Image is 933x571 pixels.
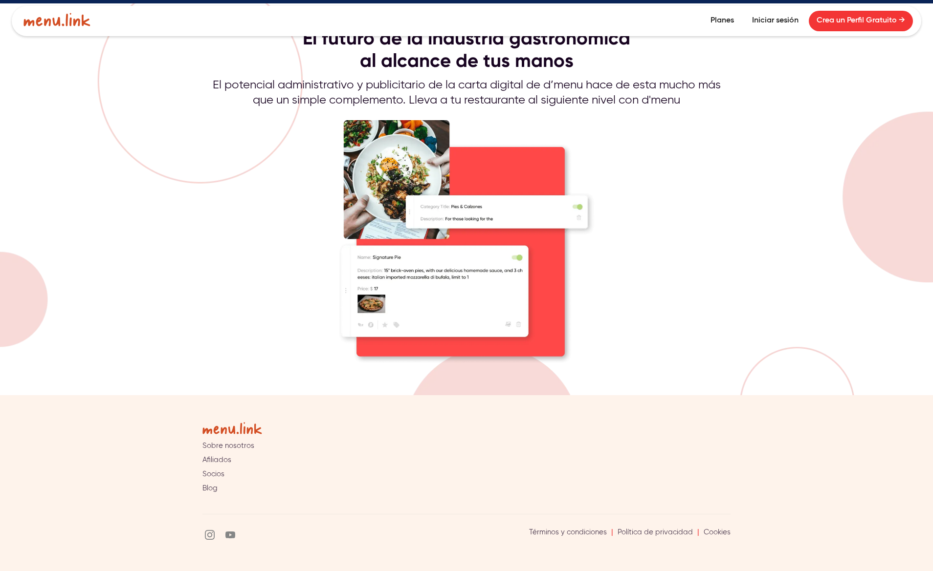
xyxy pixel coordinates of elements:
[202,442,254,450] a: Sobre nosotros
[703,11,742,31] a: Planes
[618,528,693,537] a: Política de privacidad
[205,530,215,540] img: Instagram logo with URL to d'Menus instagram account
[202,78,731,108] p: El potencial administrativo y publicitario de la carta digital de d’menu hace de esta mucho más q...
[202,27,731,72] h2: El futuro de la industria gastronómica al alcance de tus manos
[611,529,613,536] div: |
[529,528,607,537] a: Términos y condiciones
[202,484,218,493] a: Blog
[809,11,913,31] a: Crea un Perfil Gratuito →
[202,456,231,465] a: Afiliados
[225,530,235,540] img: Youtube logo with URL to d'Menus youtube account
[704,528,731,537] a: Cookies
[697,529,699,536] div: |
[744,11,806,31] a: Iniciar sesión
[202,470,224,479] a: Socios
